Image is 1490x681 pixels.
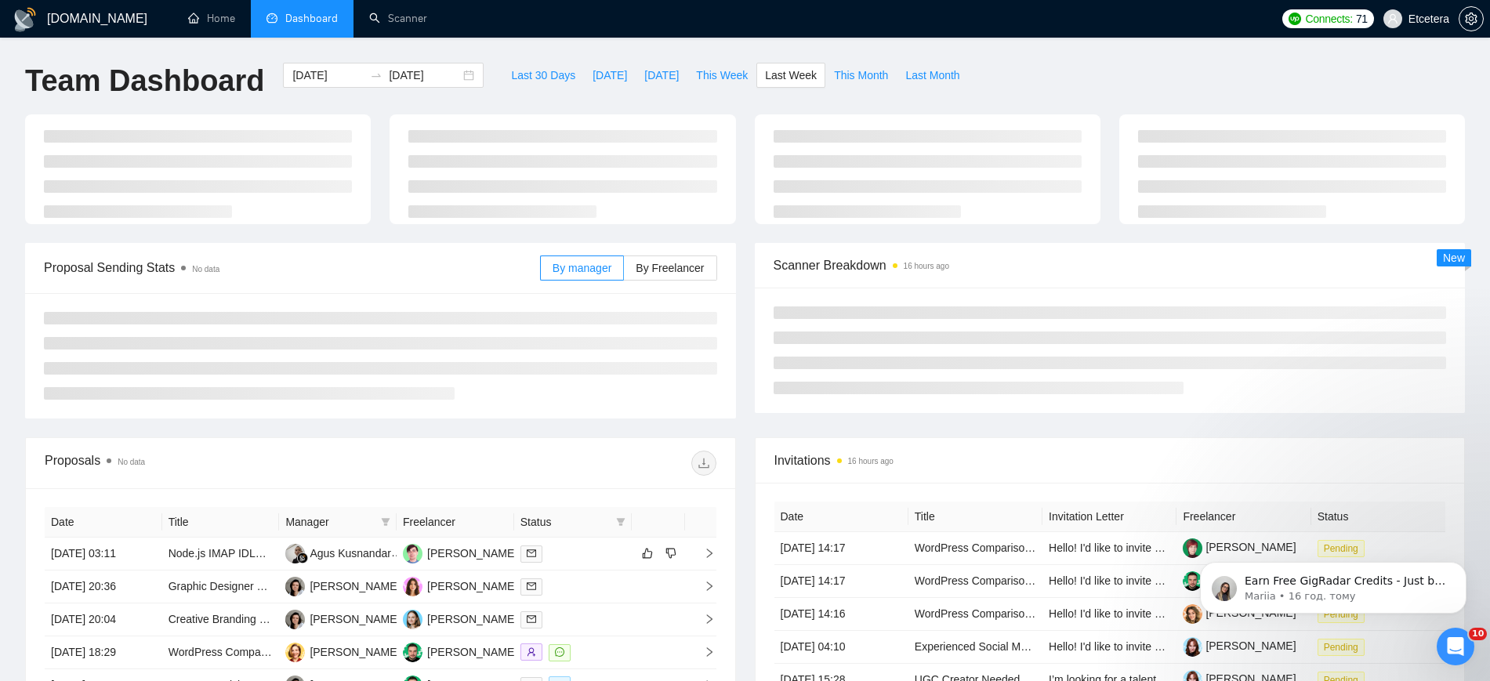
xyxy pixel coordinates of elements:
img: PD [403,577,422,596]
span: Scanner Breakdown [774,255,1447,275]
span: Invitations [774,451,1446,470]
div: [PERSON_NAME] [310,610,400,628]
th: Invitation Letter [1042,502,1176,532]
span: filter [613,510,629,534]
img: DM [403,544,422,563]
button: dislike [662,544,680,563]
span: mail [527,614,536,624]
span: [DATE] [644,67,679,84]
a: DM[PERSON_NAME] [403,546,517,559]
img: AK [285,544,305,563]
td: [DATE] 14:17 [774,565,908,598]
th: Date [774,502,908,532]
div: [PERSON_NAME] [310,578,400,595]
a: VY[PERSON_NAME] [403,612,517,625]
td: Experienced Social Media Marketing Manager Needed [908,631,1042,664]
span: Connects: [1306,10,1353,27]
td: Creative Branding and Design Professional Needed [162,603,280,636]
span: user [1387,13,1398,24]
div: [PERSON_NAME] [427,545,517,562]
span: message [555,647,564,657]
img: AM [285,643,305,662]
a: Graphic Designer Needed [169,580,295,592]
span: like [642,547,653,560]
span: mail [527,581,536,591]
span: filter [381,517,390,527]
th: Manager [279,507,397,538]
img: TT [285,610,305,629]
img: upwork-logo.png [1289,13,1301,25]
span: No data [118,458,145,466]
a: WordPress Comparison Blog Site Development [915,574,1146,587]
span: Last Week [765,67,817,84]
td: [DATE] 04:10 [774,631,908,664]
a: AS[PERSON_NAME] [403,645,517,657]
span: 10 [1469,628,1487,640]
a: TT[PERSON_NAME] [285,612,400,625]
input: End date [389,67,460,84]
a: setting [1459,13,1484,25]
td: WordPress Comparison Blog Site Development [908,565,1042,598]
a: TT[PERSON_NAME] [285,579,400,592]
div: Agus Kusnandar [310,545,391,562]
button: This Week [687,63,756,88]
div: [PERSON_NAME] [427,610,517,628]
th: Title [908,502,1042,532]
h1: Team Dashboard [25,63,264,100]
img: TT [285,577,305,596]
span: mail [527,549,536,558]
td: Graphic Designer Needed [162,571,280,603]
td: [DATE] 20:36 [45,571,162,603]
button: [DATE] [636,63,687,88]
button: [DATE] [584,63,636,88]
div: [PERSON_NAME] [427,578,517,595]
span: Status [520,513,610,531]
span: filter [378,510,393,534]
span: Dashboard [285,12,338,25]
td: [DATE] 18:29 [45,636,162,669]
span: Last Month [905,67,959,84]
span: No data [192,265,219,273]
span: user-add [527,647,536,657]
th: Freelancer [1176,502,1311,532]
a: WordPress Comparison Blog Site Development [915,542,1146,554]
span: [DATE] [593,67,627,84]
th: Title [162,507,280,538]
button: Last 30 Days [502,63,584,88]
span: right [691,647,715,657]
span: 71 [1356,10,1368,27]
td: [DATE] 03:11 [45,538,162,571]
button: like [638,544,657,563]
span: right [691,581,715,592]
td: WordPress Comparison Blog Site Development [908,532,1042,565]
span: filter [616,517,625,527]
span: dislike [665,547,676,560]
span: This Month [834,67,888,84]
div: [PERSON_NAME] [310,643,400,661]
div: Proposals [45,451,380,476]
span: right [691,548,715,559]
a: searchScanner [369,12,427,25]
span: swap-right [370,69,382,82]
a: WordPress Comparison Blog Site Development [915,607,1146,620]
a: PD[PERSON_NAME] [403,579,517,592]
button: Last Week [756,63,825,88]
span: right [691,614,715,625]
a: homeHome [188,12,235,25]
button: setting [1459,6,1484,31]
input: Start date [292,67,364,84]
div: [PERSON_NAME] [427,643,517,661]
th: Status [1311,502,1445,532]
iframe: Intercom live chat [1437,628,1474,665]
span: to [370,69,382,82]
time: 16 hours ago [904,262,949,270]
span: dashboard [266,13,277,24]
td: [DATE] 14:16 [774,598,908,631]
a: Experienced Social Media Marketing Manager Needed [915,640,1180,653]
span: By Freelancer [636,262,704,274]
th: Date [45,507,162,538]
img: gigradar-bm.png [297,552,308,563]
